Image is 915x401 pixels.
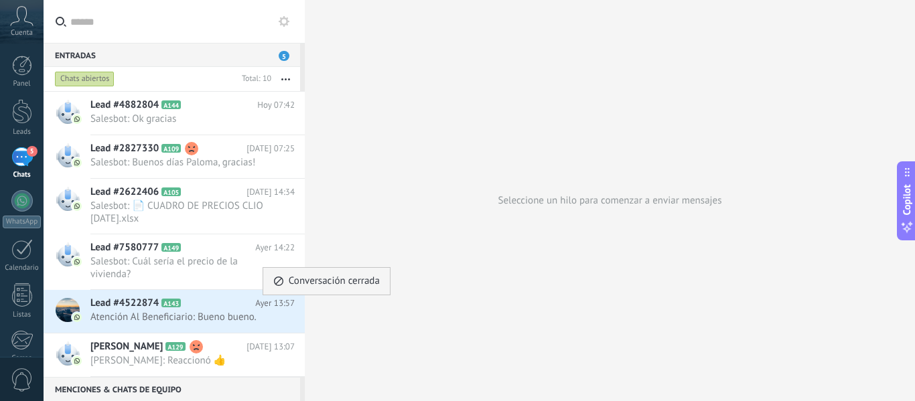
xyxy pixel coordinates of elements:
[3,80,42,88] div: Panel
[3,264,42,272] div: Calendario
[900,184,914,215] span: Copilot
[27,146,38,157] span: 5
[3,354,42,363] div: Correo
[3,216,41,228] div: WhatsApp
[11,29,33,37] span: Cuenta
[3,171,42,179] div: Chats
[3,128,42,137] div: Leads
[289,268,380,295] span: Conversación cerrada
[3,311,42,319] div: Listas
